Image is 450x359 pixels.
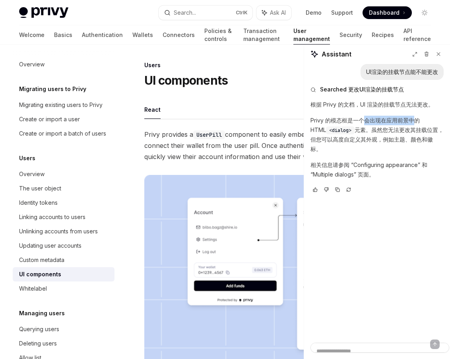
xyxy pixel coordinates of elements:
a: Wallets [132,25,153,45]
a: Transaction management [243,25,284,45]
span: Ctrl K [236,10,248,16]
img: light logo [19,7,68,18]
a: Dashboard [363,6,412,19]
button: Searched 更改UI渲染的挂载节点 [310,85,444,93]
div: Updating user accounts [19,241,81,250]
div: Deleting users [19,339,57,348]
div: Overview [19,60,45,69]
div: Linking accounts to users [19,212,85,222]
a: Updating user accounts [13,239,114,253]
code: UserPill [193,130,225,139]
span: Dashboard [369,9,400,17]
div: Migrating existing users to Privy [19,100,103,110]
span: Privy provides a component to easily embed in your application. Users can login or connect their ... [144,129,436,162]
a: Demo [306,9,322,17]
button: Ask AI [256,6,291,20]
a: Security [339,25,362,45]
a: Querying users [13,322,114,336]
h5: Migrating users to Privy [19,84,86,94]
a: Policies & controls [204,25,234,45]
a: Basics [54,25,72,45]
div: UI渲染的挂载节点能不能更改 [366,68,438,76]
p: Privy 的模态框是一个会出现在应用前景中的 HTML 元素。虽然您无法更改其挂载位置，但您可以高度自定义其外观，例如主题、颜色和徽标。 [310,116,444,154]
div: Create or import a batch of users [19,129,106,138]
h5: Managing users [19,309,65,318]
button: Send message [430,340,440,349]
a: Support [331,9,353,17]
span: Searched 更改UI渲染的挂载节点 [320,85,404,93]
h1: UI components [144,73,228,87]
a: Create or import a user [13,112,114,126]
button: Search...CtrlK [159,6,253,20]
p: 相关信息请参阅 “Configuring appearance” 和 “Multiple dialogs” 页面。 [310,160,444,179]
span: Assistant [322,49,351,59]
span: <dialog> [329,127,351,134]
div: Custom metadata [19,255,64,265]
a: Welcome [19,25,45,45]
a: Create or import a batch of users [13,126,114,141]
a: Migrating existing users to Privy [13,98,114,112]
a: Identity tokens [13,196,114,210]
div: Search... [174,8,196,17]
a: Overview [13,167,114,181]
a: Overview [13,57,114,72]
a: Custom metadata [13,253,114,267]
div: Unlinking accounts from users [19,227,98,236]
div: Create or import a user [19,114,80,124]
div: Users [144,61,436,69]
div: Overview [19,169,45,179]
div: The user object [19,184,61,193]
a: Deleting users [13,336,114,351]
a: Unlinking accounts from users [13,224,114,239]
div: Identity tokens [19,198,58,208]
button: React [144,100,161,119]
a: User management [293,25,330,45]
div: Whitelabel [19,284,47,293]
div: Querying users [19,324,59,334]
div: UI components [19,270,61,279]
a: UI components [13,267,114,281]
a: API reference [403,25,431,45]
span: Ask AI [270,9,286,17]
a: Recipes [372,25,394,45]
a: Authentication [82,25,123,45]
p: 根据 Privy 的文档，UI 渲染的挂载节点无法更改。 [310,100,444,109]
button: Toggle dark mode [418,6,431,19]
h5: Users [19,153,35,163]
a: The user object [13,181,114,196]
a: Connectors [163,25,195,45]
a: Linking accounts to users [13,210,114,224]
a: Whitelabel [13,281,114,296]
